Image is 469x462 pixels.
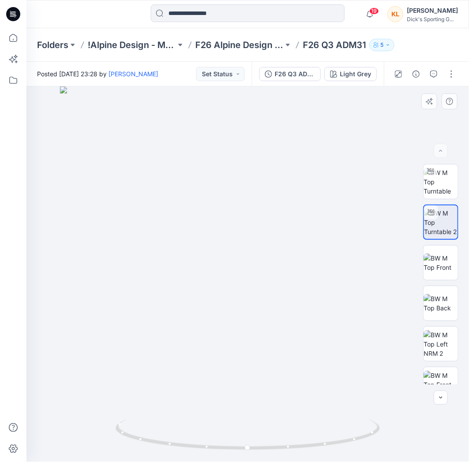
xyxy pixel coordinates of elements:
[324,67,377,81] button: Light Grey
[380,40,383,50] p: 5
[387,6,403,22] div: KL
[340,69,371,79] div: Light Grey
[275,69,315,79] div: F26 Q3 ADM31 PROTO1_250806
[37,39,68,51] a: Folders
[108,70,158,78] a: [PERSON_NAME]
[424,168,458,196] img: BW M Top Turntable
[424,330,458,358] img: BW M Top Left NRM 2
[424,294,458,313] img: BW M Top Back
[303,39,366,51] p: F26 Q3 ADM31
[195,39,283,51] a: F26 Alpine Design - Makalot Board
[424,209,458,236] img: BW M Top Turntable 2
[424,253,458,272] img: BW M Top Front
[424,371,458,399] img: BW M Top Front Chest
[407,5,458,16] div: [PERSON_NAME]
[259,67,321,81] button: F26 Q3 ADM31 PROTO1_250806
[369,7,379,15] span: 19
[88,39,176,51] a: !Alpine Design - Makalot
[37,69,158,78] span: Posted [DATE] 23:28 by
[369,39,395,51] button: 5
[407,16,458,22] div: Dick's Sporting G...
[409,67,423,81] button: Details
